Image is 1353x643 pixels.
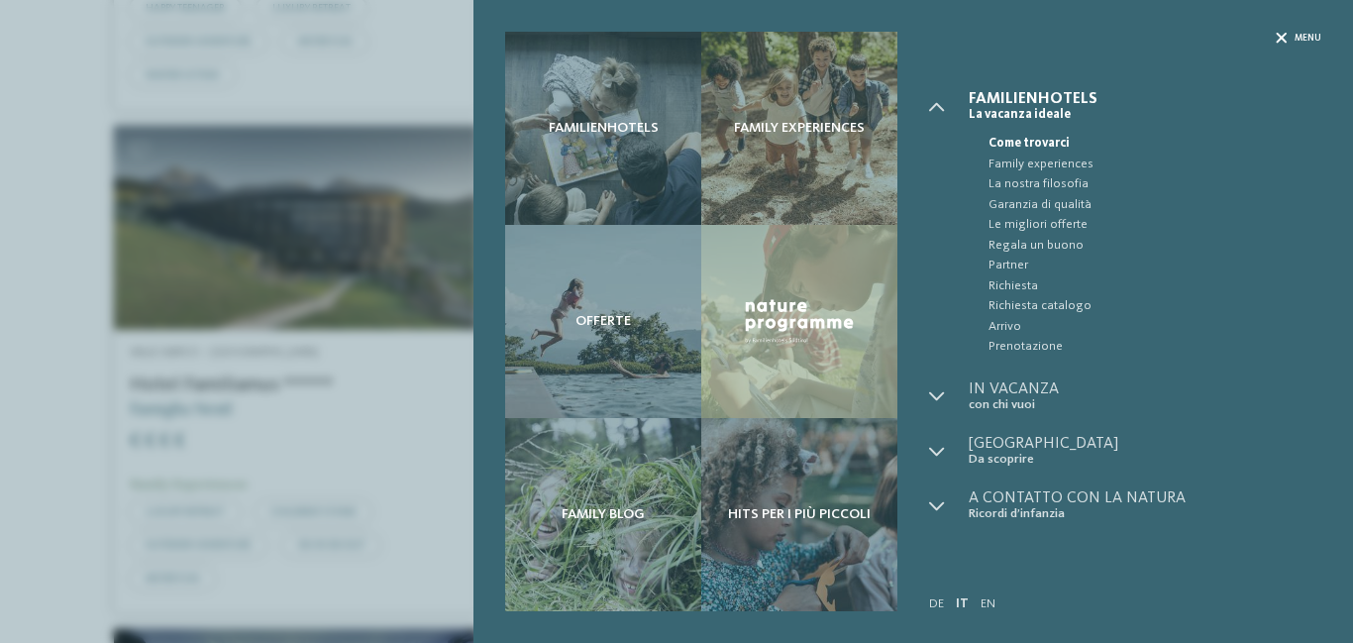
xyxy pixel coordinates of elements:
[969,236,1321,256] a: Regala un buono
[969,397,1321,412] span: con chi vuoi
[505,32,701,225] a: Cercate un hotel per famiglie? Qui troverete solo i migliori! Familienhotels
[728,506,871,523] span: Hits per i più piccoli
[969,215,1321,235] a: Le migliori offerte
[701,418,897,611] a: Cercate un hotel per famiglie? Qui troverete solo i migliori! Hits per i più piccoli
[969,107,1321,122] span: La vacanza ideale
[549,120,659,137] span: Familienhotels
[969,436,1321,452] span: [GEOGRAPHIC_DATA]
[969,337,1321,357] a: Prenotazione
[969,256,1321,275] a: Partner
[969,490,1321,521] a: A contatto con la natura Ricordi d’infanzia
[989,215,1321,235] span: Le migliori offerte
[505,418,701,611] a: Cercate un hotel per famiglie? Qui troverete solo i migliori! Family Blog
[969,134,1321,154] a: Come trovarci
[969,490,1321,506] span: A contatto con la natura
[989,236,1321,256] span: Regala un buono
[969,91,1321,122] a: Familienhotels La vacanza ideale
[989,276,1321,296] span: Richiesta
[989,174,1321,194] span: La nostra filosofia
[929,597,944,610] a: DE
[969,155,1321,174] a: Family experiences
[989,134,1321,154] span: Come trovarci
[575,313,631,330] span: Offerte
[969,195,1321,215] a: Garanzia di qualità
[989,317,1321,337] span: Arrivo
[989,296,1321,316] span: Richiesta catalogo
[1295,32,1321,45] span: Menu
[981,597,995,610] a: EN
[969,276,1321,296] a: Richiesta
[969,436,1321,467] a: [GEOGRAPHIC_DATA] Da scoprire
[989,155,1321,174] span: Family experiences
[701,225,897,418] a: Cercate un hotel per famiglie? Qui troverete solo i migliori! Nature Programme
[969,381,1321,412] a: In vacanza con chi vuoi
[969,296,1321,316] a: Richiesta catalogo
[701,32,897,225] a: Cercate un hotel per famiglie? Qui troverete solo i migliori! Family experiences
[969,317,1321,337] a: Arrivo
[989,256,1321,275] span: Partner
[969,174,1321,194] a: La nostra filosofia
[741,295,858,348] img: Nature Programme
[969,381,1321,397] span: In vacanza
[969,452,1321,467] span: Da scoprire
[734,120,865,137] span: Family experiences
[989,195,1321,215] span: Garanzia di qualità
[969,506,1321,521] span: Ricordi d’infanzia
[969,91,1321,107] span: Familienhotels
[989,337,1321,357] span: Prenotazione
[956,597,969,610] a: IT
[505,225,701,418] a: Cercate un hotel per famiglie? Qui troverete solo i migliori! Offerte
[562,506,645,523] span: Family Blog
